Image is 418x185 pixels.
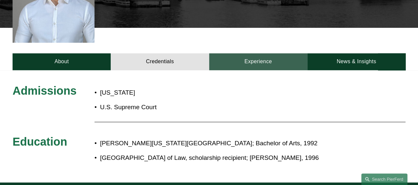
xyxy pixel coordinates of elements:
a: Search this site [361,173,407,185]
p: U.S. Supreme Court [100,102,242,113]
a: Credentials [111,53,209,70]
p: [GEOGRAPHIC_DATA] of Law, scholarship recipient; [PERSON_NAME], 1996 [100,152,357,163]
a: News & Insights [307,53,405,70]
a: Experience [209,53,307,70]
a: About [13,53,111,70]
p: [PERSON_NAME][US_STATE][GEOGRAPHIC_DATA]; Bachelor of Arts, 1992 [100,138,357,149]
span: Admissions [13,84,77,97]
span: Education [13,135,67,148]
p: [US_STATE] [100,87,242,98]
